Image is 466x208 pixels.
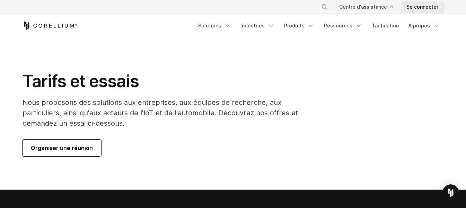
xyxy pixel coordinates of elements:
font: Solutions [198,23,221,28]
font: Centre d'assistance [339,4,387,10]
font: À propos [408,23,430,28]
a: Corellium Accueil [23,22,78,30]
div: Ouvrir Intercom Messenger [442,184,459,201]
div: Menu de navigation [194,19,444,32]
font: Industries [240,23,265,28]
button: Recherche [318,1,331,13]
font: Tarifs et essais [23,71,139,91]
font: Produits [284,23,305,28]
div: Menu de navigation [313,1,444,13]
font: Tarification [372,23,399,28]
font: Organiser une réunion [31,144,93,151]
font: Nous proposons des solutions aux entreprises, aux équipes de recherche, aux particuliers, ainsi q... [23,98,298,127]
font: Se connecter [406,4,438,10]
a: Organiser une réunion [23,140,101,156]
font: Ressources [324,23,352,28]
